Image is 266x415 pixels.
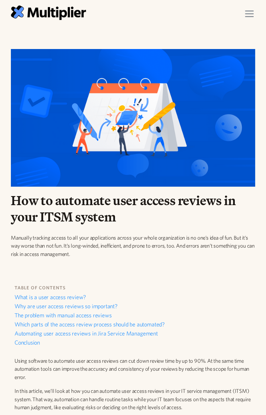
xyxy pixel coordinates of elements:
h6: table of contents [15,284,251,292]
a: Why are user access reviews so important? [15,302,251,312]
a: Automating user access reviews in Jira Service Management [15,330,251,339]
p: Manually tracking access to all your applications across your whole organization is no one’s idea... [11,234,255,259]
div: menu [239,4,259,24]
p: In this article, we’ll look at how you can automate user access reviews in your IT service manage... [15,387,251,412]
a: The problem with manual access reviews [15,312,251,321]
p: Using software to automate user access reviews can cut down review time by up to 90%. At the same... [15,357,251,382]
a: Which parts of the access review process should be automated? [15,321,251,330]
a: ‍ [15,348,251,357]
a: What is a user access review? [15,293,251,302]
h1: How to automate user access reviews in your ITSM system [11,192,255,225]
a: Conclusion [15,339,251,348]
img: How to automate user access reviews in your ITSM system [11,49,255,187]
